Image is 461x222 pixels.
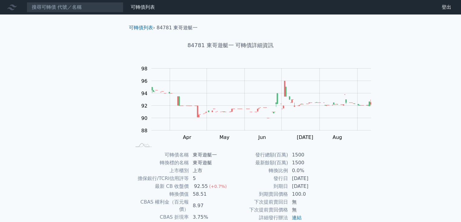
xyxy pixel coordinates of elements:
[288,206,330,214] td: 無
[258,134,266,140] tspan: Jun
[141,128,147,134] tspan: 88
[189,213,230,221] td: 3.75%
[230,190,288,198] td: 到期賣回價格
[288,151,330,159] td: 1500
[131,167,189,175] td: 上市櫃別
[183,134,191,140] tspan: Apr
[131,182,189,190] td: 最新 CB 收盤價
[189,198,230,213] td: 8.97
[141,115,147,121] tspan: 90
[131,175,189,182] td: 擔保銀行/TCRI信用評等
[129,24,155,31] li: ›
[230,159,288,167] td: 最新餘額(百萬)
[288,167,330,175] td: 0.0%
[193,183,209,190] div: 92.55
[124,41,337,50] h1: 84781 東哥遊艇一 可轉債詳細資訊
[27,2,123,12] input: 搜尋可轉債 代號／名稱
[131,151,189,159] td: 可轉債名稱
[189,159,230,167] td: 東哥遊艇
[230,198,288,206] td: 下次提前賣回日
[230,175,288,182] td: 發行日
[292,215,302,220] a: 連結
[288,159,330,167] td: 1500
[230,182,288,190] td: 到期日
[189,190,230,198] td: 58.51
[437,2,456,12] a: 登出
[141,78,147,84] tspan: 96
[230,167,288,175] td: 轉換比例
[230,151,288,159] td: 發行總額(百萬)
[141,91,147,96] tspan: 94
[189,167,230,175] td: 上市
[189,175,230,182] td: 5
[230,206,288,214] td: 下次提前賣回價格
[138,66,380,140] g: Chart
[288,182,330,190] td: [DATE]
[157,24,198,31] li: 84781 東哥遊艇一
[288,190,330,198] td: 100.0
[288,175,330,182] td: [DATE]
[288,198,330,206] td: 無
[219,134,229,140] tspan: May
[129,25,153,31] a: 可轉債列表
[141,103,147,109] tspan: 92
[141,66,147,72] tspan: 98
[131,198,189,213] td: CBAS 權利金（百元報價）
[209,184,227,189] span: (+0.7%)
[189,151,230,159] td: 東哥遊艇一
[333,134,342,140] tspan: Aug
[230,214,288,222] td: 詳細發行辦法
[131,4,155,10] a: 可轉債列表
[131,213,189,221] td: CBAS 折現率
[131,190,189,198] td: 轉換價值
[131,159,189,167] td: 轉換標的名稱
[297,134,313,140] tspan: [DATE]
